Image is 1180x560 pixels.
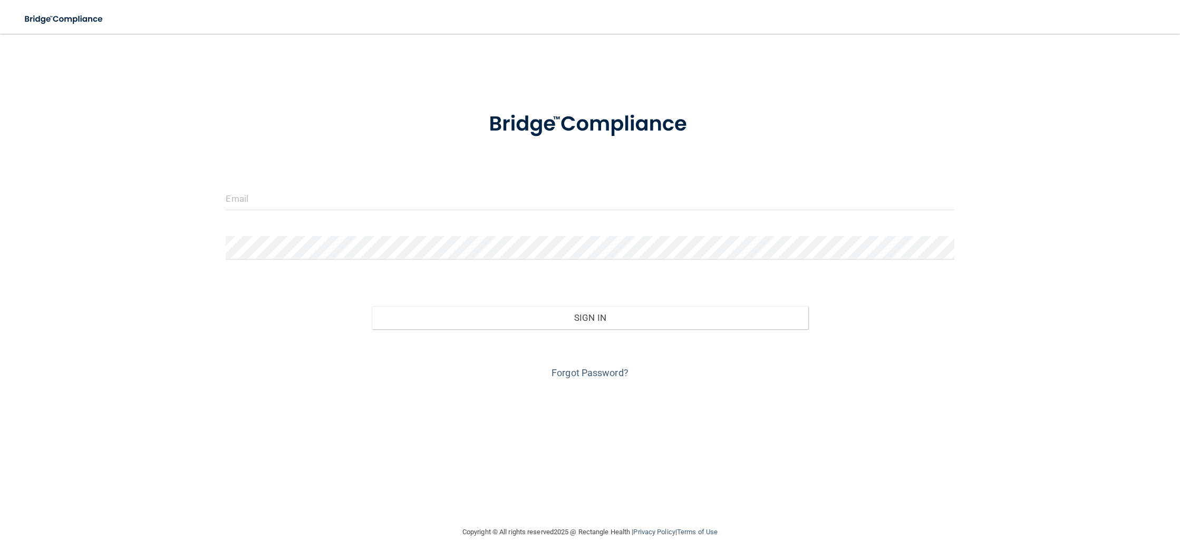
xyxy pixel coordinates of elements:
[398,515,782,549] div: Copyright © All rights reserved 2025 @ Rectangle Health | |
[552,367,628,378] a: Forgot Password?
[372,306,809,329] button: Sign In
[226,186,954,210] input: Email
[467,97,713,152] img: bridge_compliance_login_screen.278c3ca4.svg
[16,8,113,30] img: bridge_compliance_login_screen.278c3ca4.svg
[677,528,718,536] a: Terms of Use
[633,528,675,536] a: Privacy Policy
